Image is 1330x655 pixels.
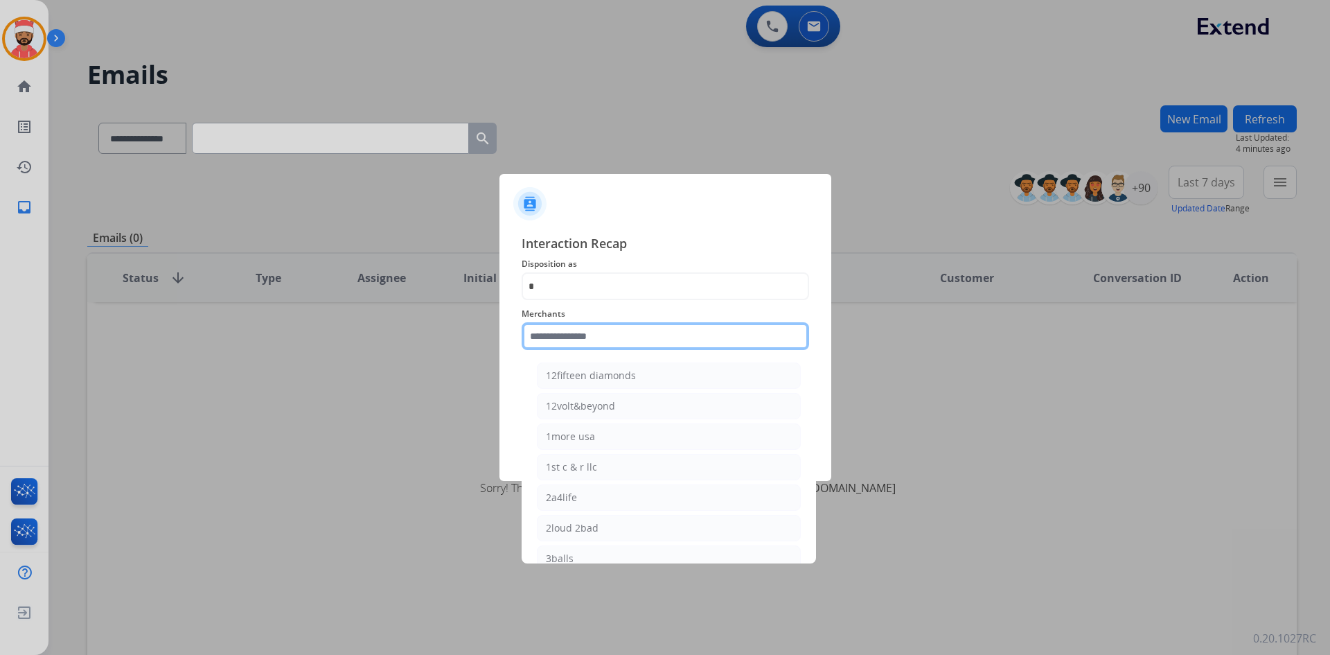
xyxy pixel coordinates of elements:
p: 0.20.1027RC [1253,630,1316,647]
div: 1st c & r llc [546,460,597,474]
span: Merchants [522,306,809,322]
span: Interaction Recap [522,234,809,256]
div: 1more usa [546,430,595,444]
div: 3balls [546,552,574,566]
div: 12fifteen diamonds [546,369,636,383]
div: 2loud 2bad [546,521,598,535]
div: 12volt&beyond [546,399,615,413]
img: contactIcon [513,187,547,220]
div: 2a4life [546,491,577,505]
span: Disposition as [522,256,809,272]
